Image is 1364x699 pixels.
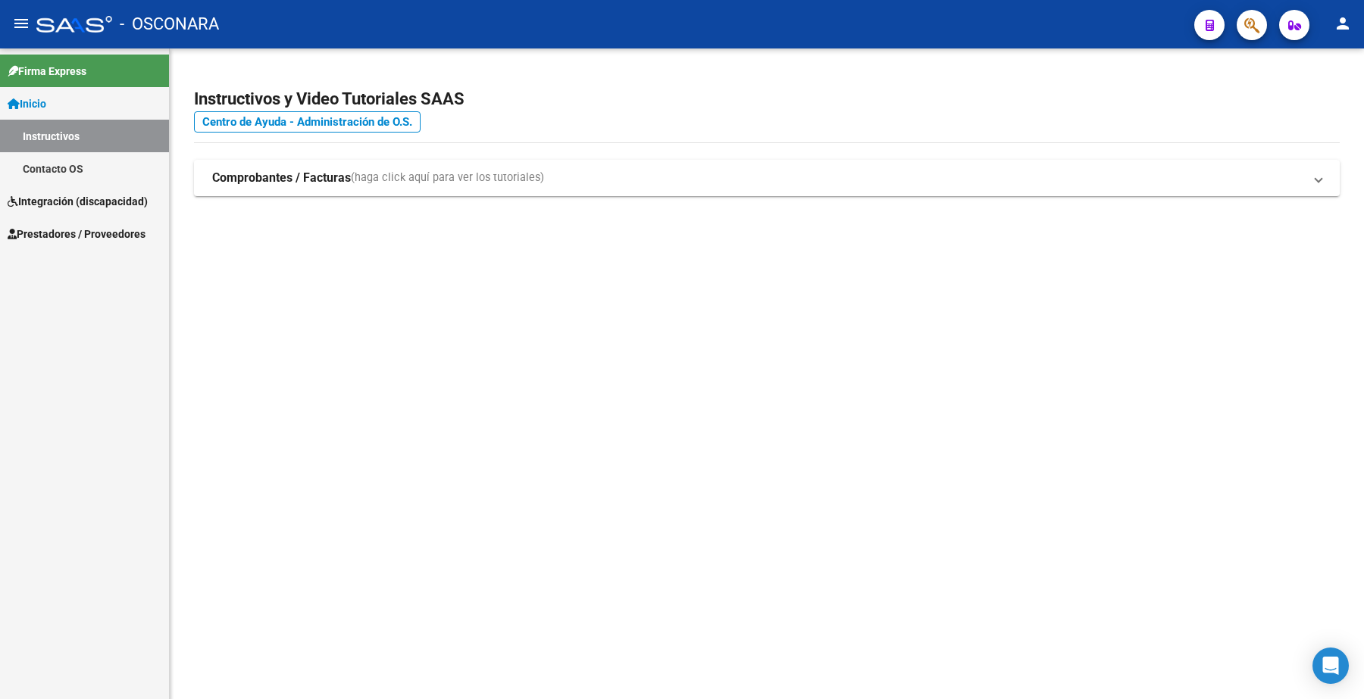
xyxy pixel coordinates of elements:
[1312,648,1349,684] div: Open Intercom Messenger
[8,95,46,112] span: Inicio
[212,170,351,186] strong: Comprobantes / Facturas
[12,14,30,33] mat-icon: menu
[8,63,86,80] span: Firma Express
[8,226,145,242] span: Prestadores / Proveedores
[194,111,421,133] a: Centro de Ayuda - Administración de O.S.
[194,160,1340,196] mat-expansion-panel-header: Comprobantes / Facturas(haga click aquí para ver los tutoriales)
[351,170,544,186] span: (haga click aquí para ver los tutoriales)
[194,85,1340,114] h2: Instructivos y Video Tutoriales SAAS
[1334,14,1352,33] mat-icon: person
[8,193,148,210] span: Integración (discapacidad)
[120,8,219,41] span: - OSCONARA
